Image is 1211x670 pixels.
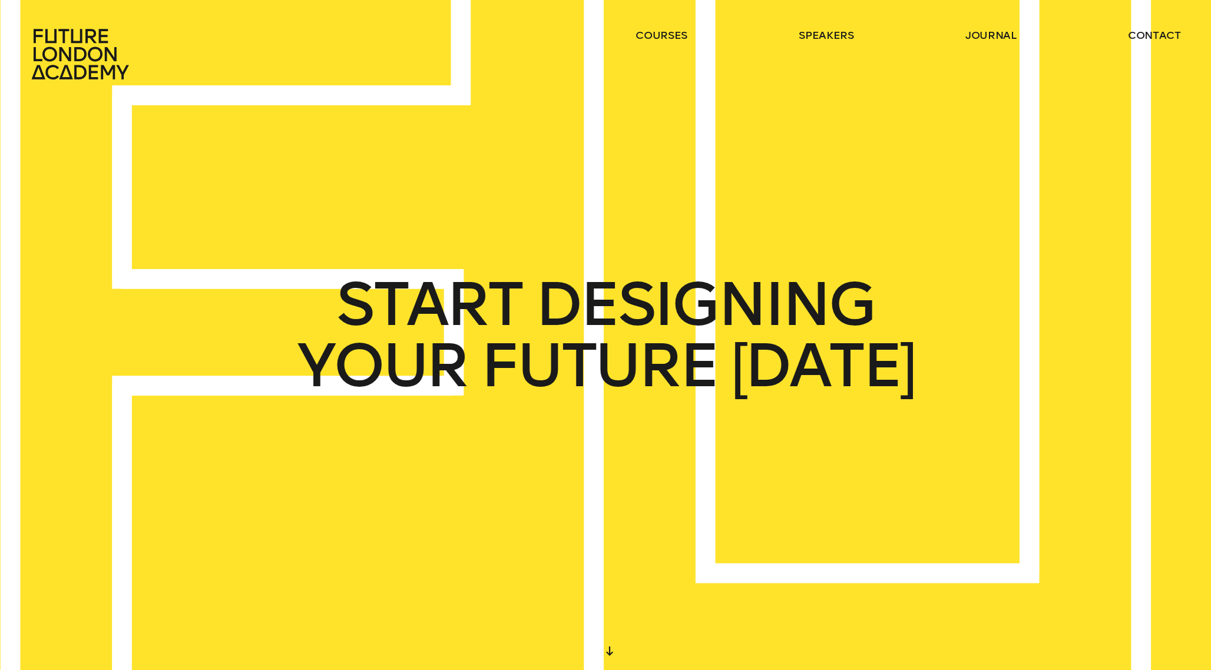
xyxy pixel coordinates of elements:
span: YOUR [297,335,467,396]
span: START [336,274,522,335]
a: speakers [799,28,853,42]
a: courses [636,28,687,42]
a: journal [965,28,1017,42]
span: FUTURE [481,335,717,396]
span: [DATE] [731,335,915,396]
span: DESIGNING [535,274,875,335]
a: contact [1128,28,1181,42]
